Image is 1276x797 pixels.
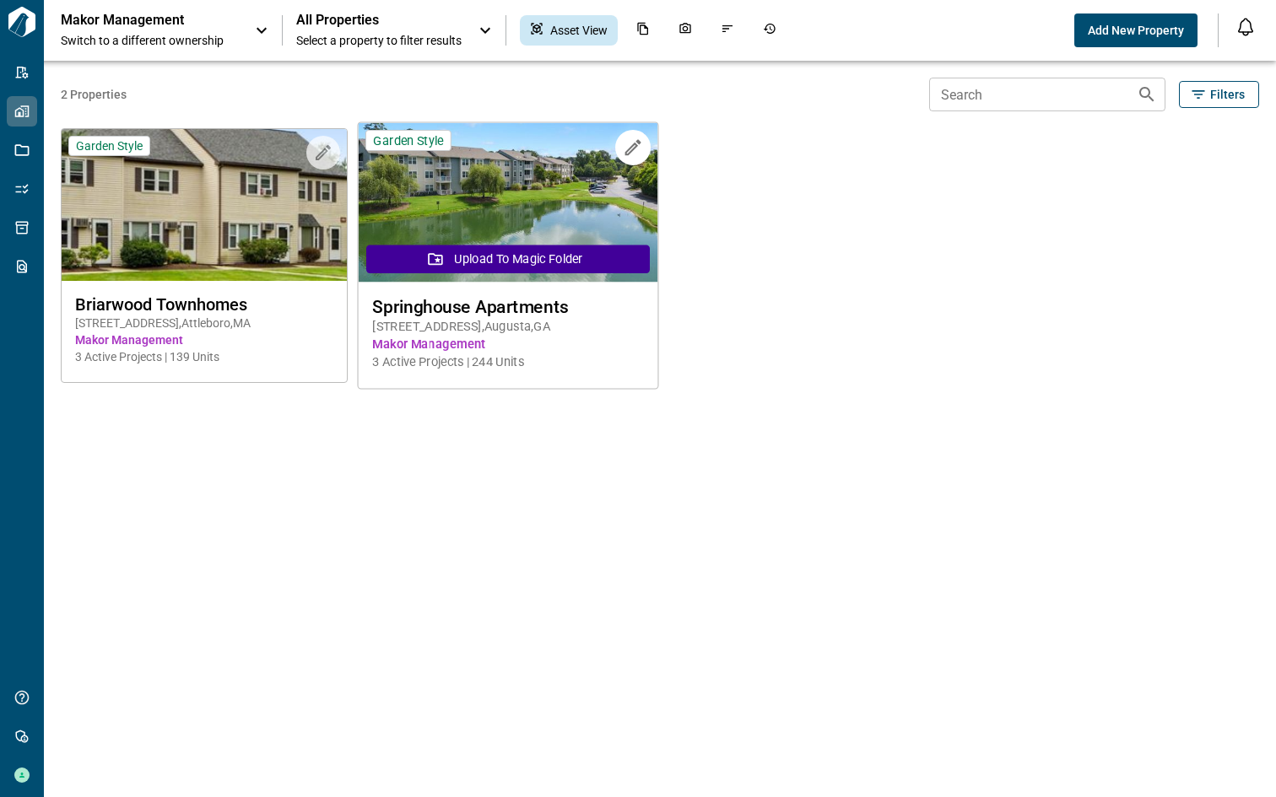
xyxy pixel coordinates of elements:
span: Asset View [550,22,608,39]
div: Documents [626,15,660,46]
div: Photos [668,15,702,46]
span: Springhouse Apartments [372,296,643,317]
span: All Properties [296,12,462,29]
span: Makor Management [372,336,643,353]
img: property-asset [359,123,658,283]
span: 2 Properties [61,86,922,103]
span: Briarwood Townhomes [75,294,333,315]
span: 3 Active Projects | 244 Units [372,353,643,371]
span: Add New Property [1088,22,1184,39]
button: Upload to Magic Folder [366,245,650,273]
p: Makor Management [61,12,213,29]
div: Issues & Info [711,15,744,46]
span: Select a property to filter results [296,32,462,49]
span: Garden Style [373,132,443,148]
button: Search properties [1130,78,1164,111]
span: Makor Management [75,331,333,348]
img: property-asset [62,129,347,281]
span: Garden Style [76,138,143,153]
div: Job History [753,15,787,46]
button: Open notification feed [1232,13,1259,40]
span: 3 Active Projects | 139 Units [75,348,333,365]
button: Add New Property [1074,13,1198,47]
div: Asset View [520,15,618,46]
span: [STREET_ADDRESS] , Attleboro , MA [75,315,333,331]
span: Filters [1210,86,1245,103]
span: Switch to a different ownership [61,32,238,49]
button: Filters [1179,81,1259,108]
span: [STREET_ADDRESS] , Augusta , GA [372,318,643,336]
